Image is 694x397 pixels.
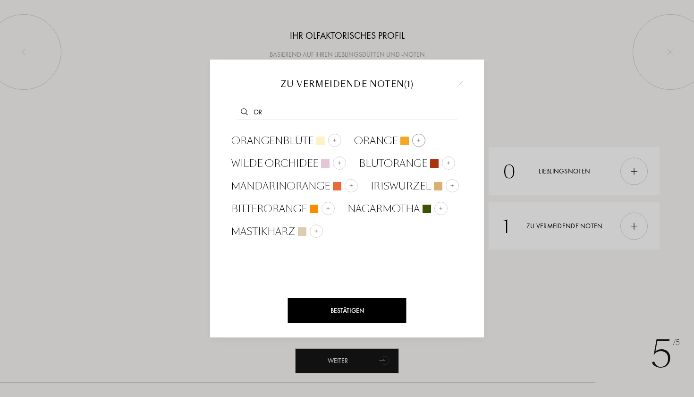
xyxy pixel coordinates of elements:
[450,183,455,188] img: add_note.svg
[314,228,319,233] img: add_note.svg
[354,134,398,148] span: Orange
[231,224,295,239] span: Mastikharz
[359,156,427,171] span: Blutorange
[332,138,337,142] img: add_note.svg
[237,107,457,120] input: Nach einem Geruch suchen
[371,179,431,193] span: Iriswurzel
[457,81,463,86] img: cross.svg
[337,160,342,165] img: add_note.svg
[231,179,330,193] span: Mandarinorange
[224,78,470,91] div: Zu vermeidende Noten ( 1 )
[439,206,443,210] img: add_note.svg
[349,183,354,188] img: add_note.svg
[288,298,406,323] div: Bestätigen
[231,134,313,148] span: Orangenblüte
[347,202,420,216] span: Nagarmotha
[326,206,330,210] img: add_note.svg
[416,138,421,142] img: add_note.svg
[241,108,248,115] img: search_icn.svg
[446,160,451,165] img: add_note.svg
[231,202,307,216] span: Bitterorange
[231,156,318,171] span: wilde Orchidee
